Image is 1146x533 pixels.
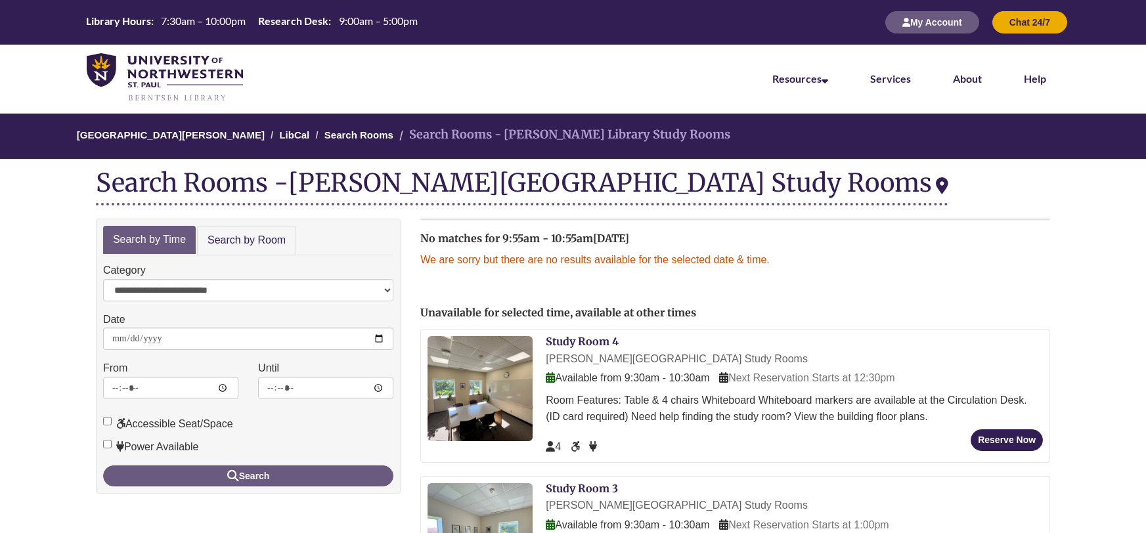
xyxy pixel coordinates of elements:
h2: No matches for 9:55am - 10:55am[DATE] [420,233,1050,245]
a: My Account [885,16,979,28]
span: Available from 9:30am - 10:30am [546,372,709,383]
span: Power Available [589,441,597,452]
table: Hours Today [81,14,422,30]
a: Help [1024,72,1046,85]
button: Chat 24/7 [992,11,1067,33]
a: Services [870,72,911,85]
label: Accessible Seat/Space [103,416,233,433]
a: Search by Room [197,226,296,255]
div: Search Rooms - [96,169,948,205]
img: Study Room 4 [428,336,533,441]
a: Resources [772,72,828,85]
a: Chat 24/7 [992,16,1067,28]
button: Search [103,465,393,486]
button: Reserve Now [971,429,1043,451]
a: LibCal [279,129,309,140]
li: Search Rooms - [PERSON_NAME] Library Study Rooms [396,125,730,144]
label: Until [258,360,279,377]
label: From [103,360,127,377]
span: The capacity of this space [546,441,561,452]
input: Power Available [103,440,112,448]
th: Library Hours: [81,14,156,28]
img: UNWSP Library Logo [87,53,243,102]
a: Search Rooms [324,129,393,140]
label: Date [103,311,125,328]
div: [PERSON_NAME][GEOGRAPHIC_DATA] Study Rooms [288,167,948,198]
input: Accessible Seat/Space [103,417,112,425]
a: Study Room 3 [546,482,618,495]
div: Room Features: Table & 4 chairs Whiteboard Whiteboard markers are available at the Circulation De... [546,392,1043,425]
nav: Breadcrumb [96,114,1050,159]
h2: Unavailable for selected time, available at other times [420,307,1050,319]
span: 7:30am – 10:00pm [161,14,246,27]
button: My Account [885,11,979,33]
label: Category [103,262,146,279]
a: Search by Time [103,226,196,254]
p: We are sorry but there are no results available for the selected date & time. [420,251,1050,268]
span: Accessible Seat/Space [571,441,583,452]
span: Next Reservation Starts at 1:00pm [719,519,889,530]
a: [GEOGRAPHIC_DATA][PERSON_NAME] [77,129,265,140]
label: Power Available [103,438,199,456]
a: About [953,72,982,85]
span: Next Reservation Starts at 12:30pm [719,372,894,383]
th: Research Desk: [253,14,333,28]
a: Study Room 4 [546,335,619,348]
span: 9:00am – 5:00pm [339,14,418,27]
span: Available from 9:30am - 10:30am [546,519,709,530]
div: [PERSON_NAME][GEOGRAPHIC_DATA] Study Rooms [546,351,1043,368]
div: [PERSON_NAME][GEOGRAPHIC_DATA] Study Rooms [546,497,1043,514]
a: Hours Today [81,14,422,31]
